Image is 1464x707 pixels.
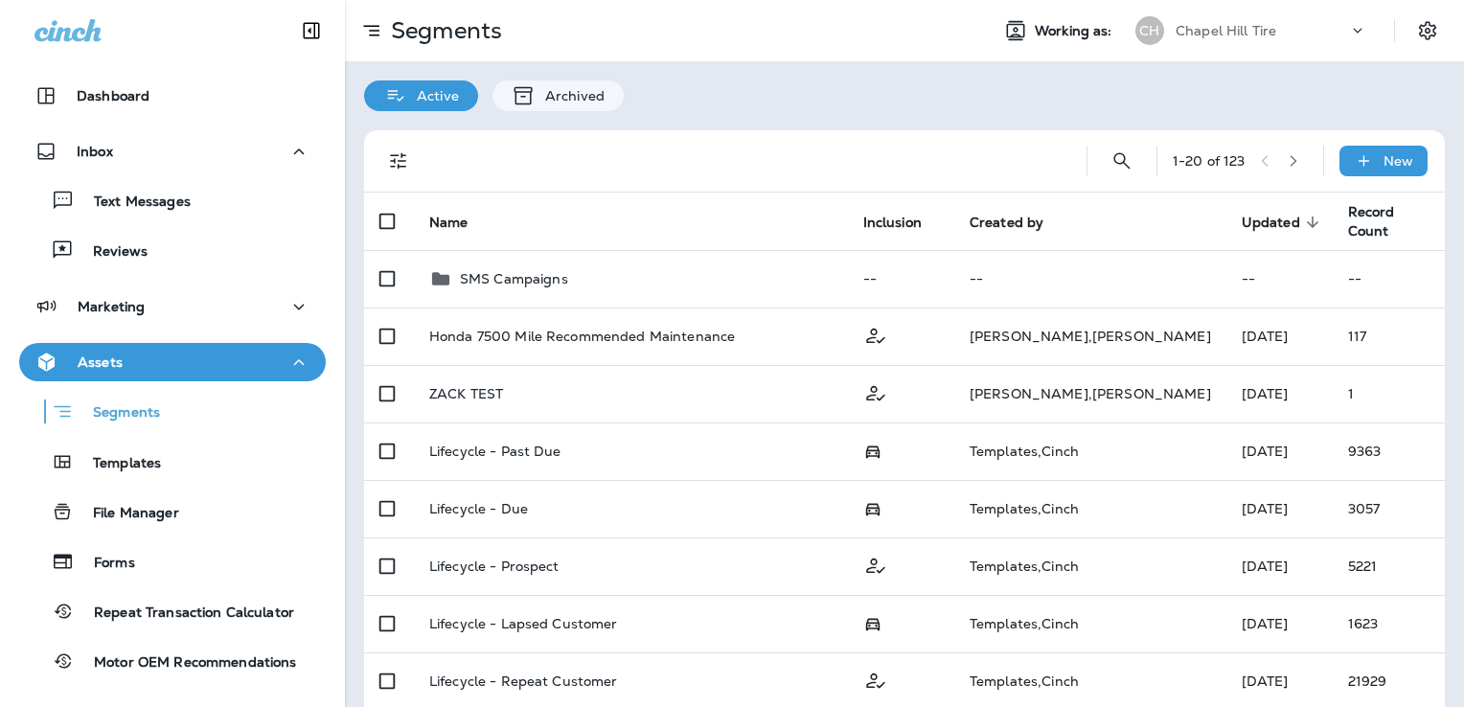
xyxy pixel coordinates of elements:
[954,480,1226,537] td: Templates , Cinch
[19,180,326,220] button: Text Messages
[19,287,326,326] button: Marketing
[1333,422,1445,480] td: 9363
[1035,23,1116,39] span: Working as:
[1226,537,1333,595] td: [DATE]
[74,455,161,473] p: Templates
[19,77,326,115] button: Dashboard
[429,616,618,631] p: Lifecycle - Lapsed Customer
[19,132,326,171] button: Inbox
[1410,13,1445,48] button: Settings
[429,215,469,231] span: Name
[1226,308,1333,365] td: [DATE]
[863,326,888,343] span: Customer Only
[74,243,148,262] p: Reviews
[954,365,1226,422] td: [PERSON_NAME] , [PERSON_NAME]
[848,250,954,308] td: --
[536,88,605,103] p: Archived
[75,604,294,623] p: Repeat Transaction Calculator
[1384,153,1413,169] p: New
[75,555,135,573] p: Forms
[429,673,618,689] p: Lifecycle - Repeat Customer
[1333,480,1445,537] td: 3057
[429,386,503,401] p: ZACK TEST
[863,671,888,688] span: Customer Only
[863,442,882,459] span: Possession
[970,215,1043,231] span: Created by
[379,142,418,180] button: Filters
[77,88,149,103] p: Dashboard
[863,499,882,516] span: Possession
[383,16,502,45] p: Segments
[954,250,1226,308] td: --
[19,541,326,582] button: Forms
[1226,480,1333,537] td: [DATE]
[77,144,113,159] p: Inbox
[863,383,888,400] span: Customer Only
[460,271,568,286] p: SMS Campaigns
[285,11,338,50] button: Collapse Sidebar
[19,343,326,381] button: Assets
[1226,365,1333,422] td: [DATE]
[78,299,145,314] p: Marketing
[863,215,922,231] span: Inclusion
[1242,215,1300,231] span: Updated
[863,614,882,631] span: Possession
[78,354,123,370] p: Assets
[429,444,561,459] p: Lifecycle - Past Due
[429,501,528,516] p: Lifecycle - Due
[1348,203,1395,239] span: Record Count
[19,641,326,681] button: Motor OEM Recommendations
[1226,422,1333,480] td: [DATE]
[74,505,179,523] p: File Manager
[19,391,326,432] button: Segments
[429,329,735,344] p: Honda 7500 Mile Recommended Maintenance
[19,230,326,270] button: Reviews
[74,404,160,423] p: Segments
[75,194,191,212] p: Text Messages
[1176,23,1276,38] p: Chapel Hill Tire
[954,595,1226,652] td: Templates , Cinch
[19,591,326,631] button: Repeat Transaction Calculator
[1173,153,1246,169] div: 1 - 20 of 123
[954,308,1226,365] td: [PERSON_NAME] , [PERSON_NAME]
[954,537,1226,595] td: Templates , Cinch
[970,214,1068,231] span: Created by
[1242,214,1325,231] span: Updated
[1226,595,1333,652] td: [DATE]
[863,214,947,231] span: Inclusion
[19,442,326,482] button: Templates
[1135,16,1164,45] div: CH
[1333,250,1445,308] td: --
[1333,595,1445,652] td: 1623
[75,654,297,673] p: Motor OEM Recommendations
[429,559,560,574] p: Lifecycle - Prospect
[1226,250,1333,308] td: --
[407,88,459,103] p: Active
[1333,537,1445,595] td: 5221
[19,491,326,532] button: File Manager
[429,214,493,231] span: Name
[863,556,888,573] span: Customer Only
[1103,142,1141,180] button: Search Segments
[954,422,1226,480] td: Templates , Cinch
[1333,365,1445,422] td: 1
[1333,308,1445,365] td: 117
